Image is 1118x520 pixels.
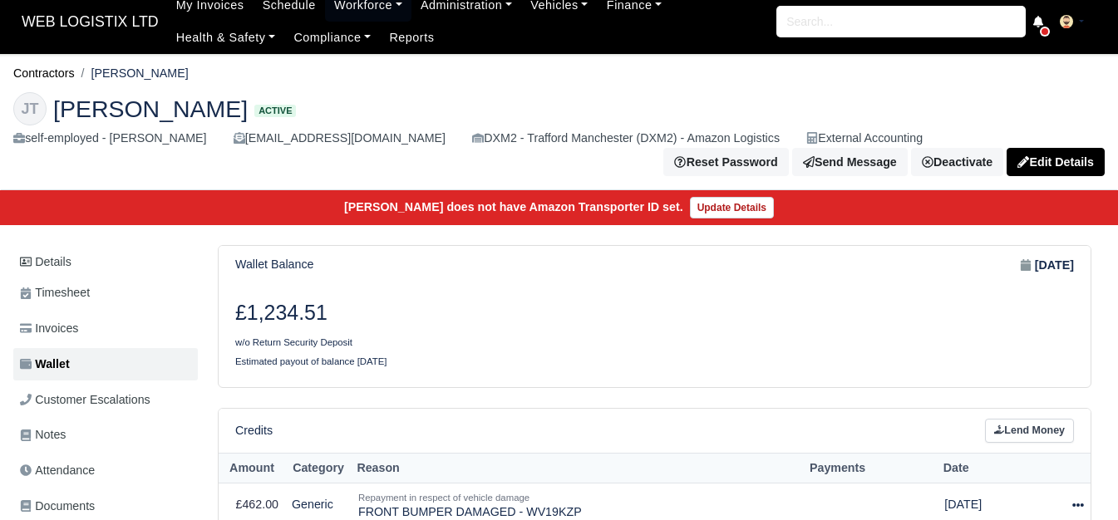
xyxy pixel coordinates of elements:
[254,105,296,117] span: Active
[13,5,167,38] span: WEB LOGISTIX LTD
[663,148,788,176] button: Reset Password
[13,92,47,125] div: JT
[806,129,923,148] div: External Accounting
[805,453,938,483] th: Payments
[938,453,1046,483] th: Date
[167,22,285,54] a: Health & Safety
[13,247,198,277] a: Details
[13,454,198,487] a: Attendance
[235,424,273,438] h6: Credits
[13,6,167,38] a: WEB LOGISTIX LTD
[352,453,805,483] th: Reason
[235,301,643,326] h3: £1,234.51
[20,355,70,374] span: Wallet
[1007,148,1105,176] a: Edit Details
[358,493,529,503] small: Repayment in respect of vehicle damage
[219,453,285,483] th: Amount
[235,356,387,366] small: Estimated payout of balance [DATE]
[13,129,207,148] div: self-employed - [PERSON_NAME]
[75,64,189,83] li: [PERSON_NAME]
[13,348,198,380] a: Wallet
[20,390,150,410] span: Customer Escalations
[20,425,66,444] span: Notes
[13,419,198,451] a: Notes
[20,461,95,480] span: Attendance
[285,453,352,483] th: Category
[20,283,90,302] span: Timesheet
[792,148,908,176] a: Send Message
[13,384,198,416] a: Customer Escalations
[1035,256,1074,275] strong: [DATE]
[985,419,1074,443] a: Lend Money
[13,312,198,345] a: Invoices
[380,22,443,54] a: Reports
[472,129,780,148] div: DXM2 - Trafford Manchester (DXM2) - Amazon Logistics
[13,277,198,309] a: Timesheet
[690,197,774,218] a: Update Details
[235,258,313,272] h6: Wallet Balance
[911,148,1003,176] a: Deactivate
[234,129,446,148] div: [EMAIL_ADDRESS][DOMAIN_NAME]
[20,319,78,338] span: Invoices
[284,22,380,54] a: Compliance
[776,6,1026,37] input: Search...
[13,66,75,80] a: Contractors
[235,337,352,347] small: w/o Return Security Deposit
[53,97,248,120] span: [PERSON_NAME]
[1,79,1117,190] div: Joseph Tallent
[20,497,95,516] span: Documents
[1035,440,1118,520] iframe: Chat Widget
